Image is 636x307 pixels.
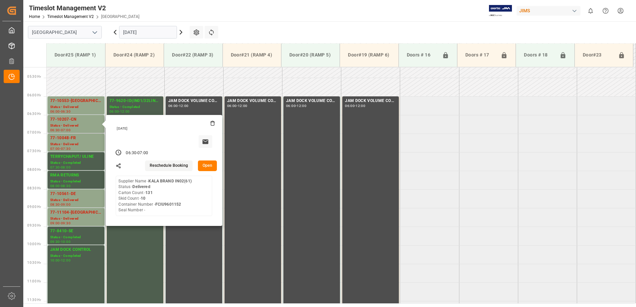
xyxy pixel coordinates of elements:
[50,184,60,187] div: 08:00
[27,93,41,97] span: 06:00 Hr
[60,129,61,132] div: -
[118,178,191,213] div: Supplier Name - Status - Carton Count - Skid Count - Container Number - Seal Number -
[198,160,217,171] button: Open
[27,298,41,302] span: 11:30 Hr
[50,142,102,147] div: Status - Delivered
[52,49,100,61] div: Door#25 (RAMP 1)
[517,4,583,17] button: JIMS
[60,240,61,243] div: -
[296,104,297,107] div: -
[27,168,41,171] span: 08:00 Hr
[50,104,102,110] div: Status - Delivered
[50,147,60,150] div: 07:00
[29,3,139,13] div: Timeslot Management V2
[50,235,102,240] div: Status - Completed
[50,197,102,203] div: Status - Delivered
[61,129,71,132] div: 07:00
[60,110,61,113] div: -
[50,228,102,235] div: 77-8410-SE
[60,259,61,262] div: -
[27,279,41,283] span: 11:00 Hr
[60,166,61,169] div: -
[580,49,615,61] div: Door#23
[61,147,71,150] div: 07:30
[356,104,365,107] div: 12:00
[404,49,439,61] div: Doors # 16
[60,203,61,206] div: -
[155,202,181,207] b: FCIU9601152
[61,184,71,187] div: 08:30
[355,104,356,107] div: -
[50,216,102,222] div: Status - Delivered
[227,98,278,104] div: JAM DOCK VOLUME CONTROL
[50,179,102,184] div: Status - Completed
[27,75,41,78] span: 05:30 Hr
[27,112,41,116] span: 06:30 Hr
[136,150,137,156] div: -
[27,186,41,190] span: 08:30 Hr
[50,203,60,206] div: 08:30
[287,49,334,61] div: Door#20 (RAMP 5)
[29,14,40,19] a: Home
[141,196,145,201] b: 10
[61,222,71,225] div: 09:30
[50,247,102,253] div: JAM DOCK CONTROL
[297,104,306,107] div: 12:00
[50,191,102,197] div: 77-10561-DE
[61,240,71,243] div: 10:00
[228,49,276,61] div: Door#21 (RAMP 4)
[227,104,237,107] div: 06:00
[169,49,217,61] div: Door#22 (RAMP 3)
[583,3,598,18] button: show 0 new notifications
[109,104,161,110] div: Status - Completed
[27,149,41,153] span: 07:30 Hr
[119,110,120,113] div: -
[27,131,41,134] span: 07:00 Hr
[61,259,71,262] div: 12:00
[50,98,102,104] div: 77-10553-[GEOGRAPHIC_DATA]
[120,110,130,113] div: 12:00
[50,222,60,225] div: 09:00
[345,104,355,107] div: 06:00
[463,49,498,61] div: Doors # 17
[114,126,215,131] div: [DATE]
[345,98,396,104] div: JAM DOCK VOLUME CONTROL
[168,104,178,107] div: 06:00
[50,209,102,216] div: 77-11104-[GEOGRAPHIC_DATA]
[238,104,247,107] div: 12:00
[27,205,41,209] span: 09:00 Hr
[521,49,556,61] div: Doors # 18
[50,160,102,166] div: Status - Completed
[132,184,150,189] b: Delivered
[47,14,94,19] a: Timeslot Management V2
[50,135,102,142] div: 77-10048-FR
[61,110,71,113] div: 06:30
[489,5,512,17] img: Exertis%20JAM%20-%20Email%20Logo.jpg_1722504956.jpg
[50,166,60,169] div: 07:30
[137,150,148,156] div: 07:00
[168,98,220,104] div: JAM DOCK VOLUME CONTROL
[126,150,136,156] div: 06:30
[119,26,177,39] input: DD.MM.YYYY
[111,49,158,61] div: Door#24 (RAMP 2)
[61,203,71,206] div: 09:00
[27,261,41,264] span: 10:30 Hr
[50,172,102,179] div: RMA RETURNS
[89,27,99,38] button: open menu
[61,166,71,169] div: 08:00
[179,104,189,107] div: 12:00
[50,123,102,129] div: Status - Delivered
[598,3,613,18] button: Help Center
[27,242,41,246] span: 10:00 Hr
[28,26,102,39] input: Type to search/select
[50,153,102,160] div: TERRYCHAPUT/ ULINE
[50,240,60,243] div: 09:30
[50,110,60,113] div: 06:00
[145,160,193,171] button: Reschedule Booking
[148,179,192,183] b: KALA BRAND IN02(61)
[109,98,161,104] div: 77-9620-ID(IN01/32LINES)
[60,184,61,187] div: -
[60,147,61,150] div: -
[60,222,61,225] div: -
[50,259,60,262] div: 10:00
